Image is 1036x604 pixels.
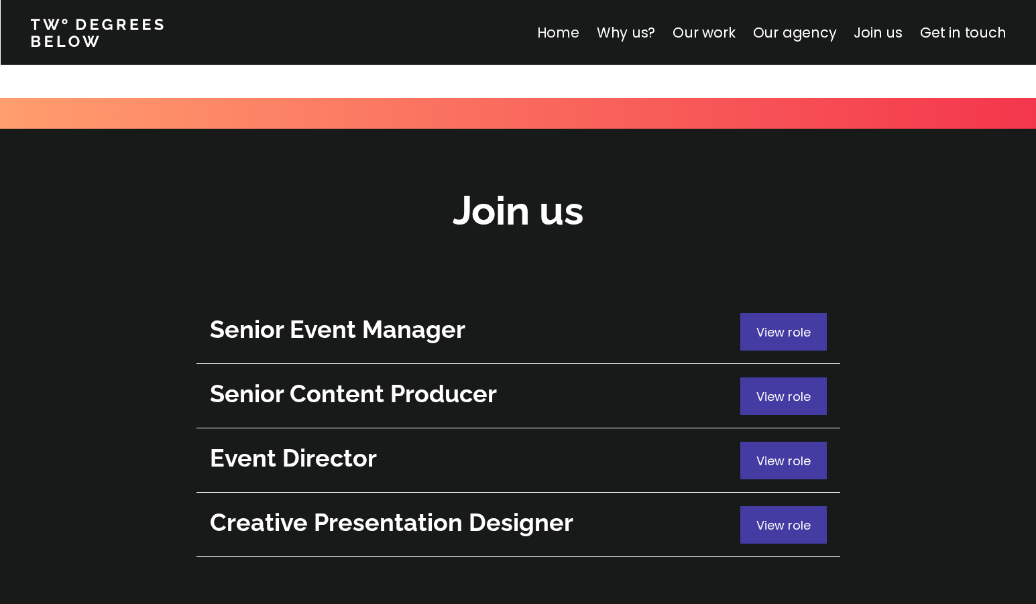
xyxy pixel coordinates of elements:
[854,23,903,42] a: Join us
[453,184,584,238] h2: Join us
[756,517,811,534] span: View role
[210,442,734,475] h2: Event Director
[756,452,811,469] span: View role
[752,23,836,42] a: Our agency
[756,324,811,341] span: View role
[920,23,1006,42] a: Get in touch
[196,428,840,493] a: Event DirectorView role
[210,506,734,539] h2: Creative Presentation Designer
[210,313,734,346] h2: Senior Event Manager
[196,493,840,557] a: Creative Presentation DesignerView role
[196,364,840,428] a: Senior Content ProducerView role
[756,388,811,405] span: View role
[596,23,655,42] a: Why us?
[210,377,734,410] h2: Senior Content Producer
[196,300,840,364] a: Senior Event ManagerView role
[536,23,579,42] a: Home
[673,23,735,42] a: Our work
